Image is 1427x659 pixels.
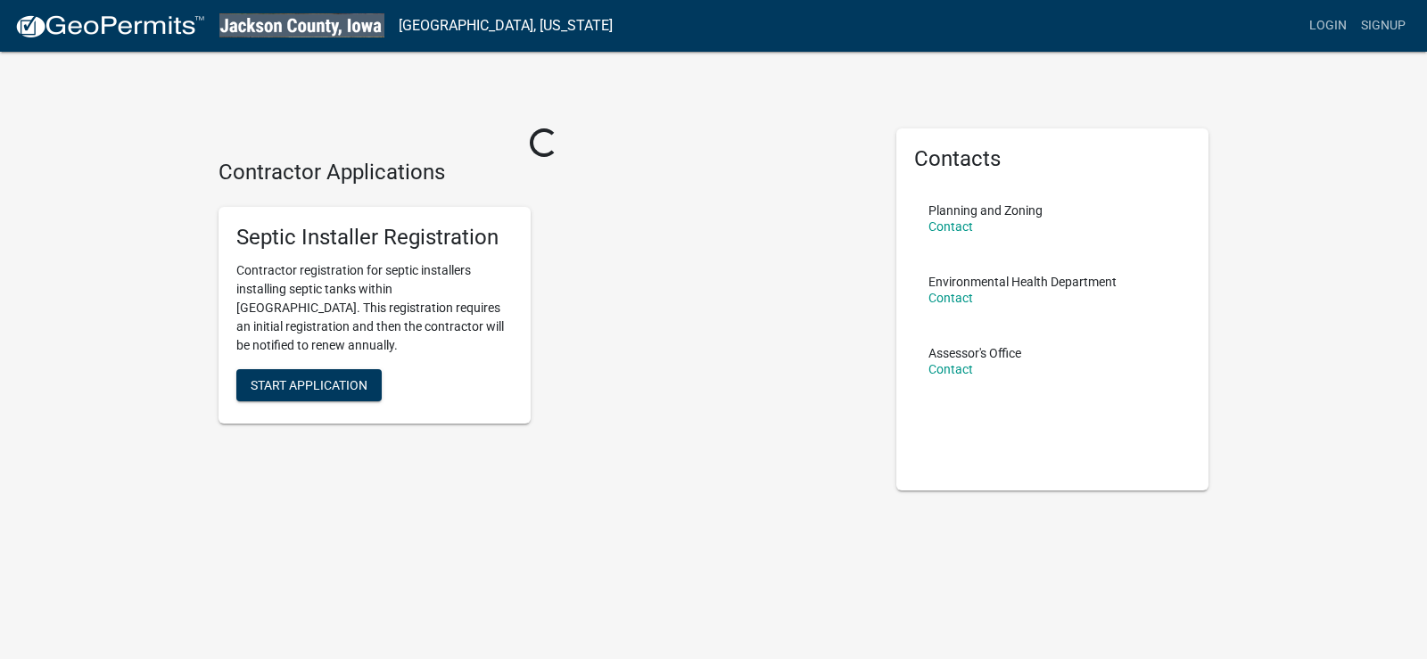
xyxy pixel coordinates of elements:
wm-workflow-list-section: Contractor Applications [219,160,870,438]
h4: Contractor Applications [219,160,870,185]
a: Login [1302,9,1354,43]
button: Start Application [236,369,382,401]
h5: Contacts [914,146,1191,172]
span: Start Application [251,377,367,391]
a: Contact [928,291,973,305]
a: Contact [928,362,973,376]
a: [GEOGRAPHIC_DATA], [US_STATE] [399,11,613,41]
h5: Septic Installer Registration [236,225,513,251]
p: Planning and Zoning [928,204,1043,217]
p: Assessor's Office [928,347,1021,359]
a: Signup [1354,9,1413,43]
p: Environmental Health Department [928,276,1117,288]
p: Contractor registration for septic installers installing septic tanks within [GEOGRAPHIC_DATA]. T... [236,261,513,355]
a: Contact [928,219,973,234]
img: Jackson County, Iowa [219,13,384,37]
